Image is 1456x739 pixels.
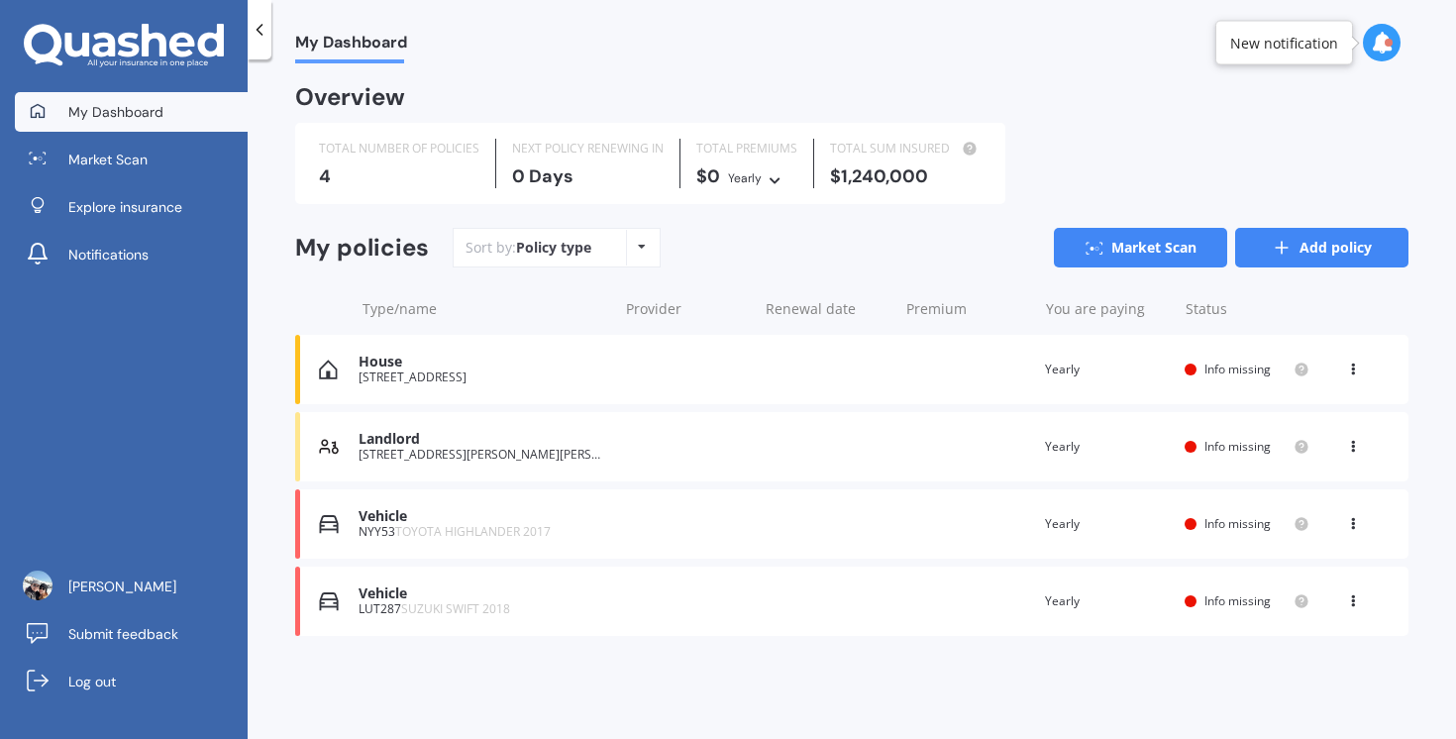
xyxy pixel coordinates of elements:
img: Vehicle [319,514,339,534]
div: Yearly [728,168,762,188]
span: Log out [68,672,116,691]
span: Info missing [1204,592,1271,609]
div: Vehicle [359,585,607,602]
a: My Dashboard [15,92,248,132]
div: Overview [295,87,405,107]
img: Landlord [319,437,339,457]
div: TOTAL SUM INSURED [830,139,982,158]
div: Premium [906,299,1030,319]
span: SUZUKI SWIFT 2018 [401,600,510,617]
div: Yearly [1045,437,1170,457]
a: Add policy [1235,228,1408,267]
div: $1,240,000 [830,166,982,186]
a: Market Scan [15,140,248,179]
span: Explore insurance [68,197,182,217]
a: Explore insurance [15,187,248,227]
div: [STREET_ADDRESS] [359,370,607,384]
a: Submit feedback [15,614,248,654]
div: Policy type [516,238,591,258]
div: NYY53 [359,525,607,539]
div: New notification [1230,33,1338,53]
div: 0 Days [512,166,664,186]
div: TOTAL NUMBER OF POLICIES [319,139,479,158]
a: Notifications [15,235,248,274]
img: House [319,360,338,379]
div: My policies [295,234,429,263]
span: My Dashboard [295,33,407,59]
div: Vehicle [359,508,607,525]
img: Vehicle [319,591,339,611]
div: Type/name [363,299,610,319]
div: Sort by: [466,238,591,258]
div: [STREET_ADDRESS][PERSON_NAME][PERSON_NAME] [359,448,607,462]
span: Info missing [1204,361,1271,377]
div: LUT287 [359,602,607,616]
div: TOTAL PREMIUMS [696,139,797,158]
span: TOYOTA HIGHLANDER 2017 [395,523,551,540]
a: Market Scan [1054,228,1227,267]
span: Market Scan [68,150,148,169]
div: Yearly [1045,360,1170,379]
div: NEXT POLICY RENEWING IN [512,139,664,158]
div: Yearly [1045,514,1170,534]
div: Yearly [1045,591,1170,611]
a: [PERSON_NAME] [15,567,248,606]
span: Submit feedback [68,624,178,644]
div: Provider [626,299,750,319]
span: Notifications [68,245,149,264]
span: My Dashboard [68,102,163,122]
span: Info missing [1204,515,1271,532]
div: Landlord [359,431,607,448]
div: You are paying [1046,299,1170,319]
div: Status [1186,299,1309,319]
div: Renewal date [766,299,889,319]
span: [PERSON_NAME] [68,577,176,596]
img: ACg8ocJQC2CVSSyJB3suLxYivh0x7aWD4AlL0KFHvY2vn6hAI5Gpl2-0OQ=s96-c [23,571,52,600]
div: $0 [696,166,797,188]
div: 4 [319,166,479,186]
span: Info missing [1204,438,1271,455]
a: Log out [15,662,248,701]
div: House [359,354,607,370]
